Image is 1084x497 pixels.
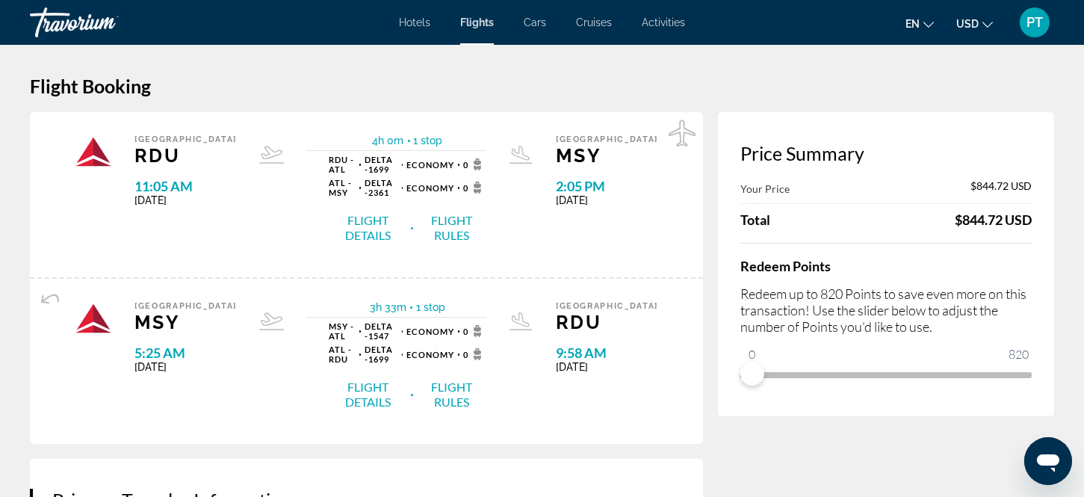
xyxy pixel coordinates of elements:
[1015,7,1054,38] button: User Menu
[1026,15,1043,30] span: PT
[556,178,658,194] span: 2:05 PM
[365,155,398,174] span: 1699
[134,135,237,144] span: [GEOGRAPHIC_DATA]
[416,301,445,313] span: 1 stop
[642,16,685,28] a: Activities
[463,158,486,170] span: 0
[134,301,237,311] span: [GEOGRAPHIC_DATA]
[329,178,356,197] span: ATL - MSY
[556,345,658,361] span: 9:58 AM
[1024,437,1072,485] iframe: Button to launch messaging window
[329,345,356,364] span: ATL - RDU
[740,362,764,386] span: ngx-slider
[740,285,1032,335] p: Redeem up to 820 Points to save even more on this transaction! Use the slider below to adjust the...
[414,135,443,146] span: 1 stop
[460,16,494,28] a: Flights
[134,311,237,333] span: MSY
[406,327,454,336] span: Economy
[134,194,237,206] span: [DATE]
[524,16,546,28] a: Cars
[463,182,486,194] span: 0
[406,160,454,170] span: Economy
[740,142,1032,164] h3: Price Summary
[134,178,237,194] span: 11:05 AM
[365,345,394,364] span: Delta -
[556,311,658,333] span: RDU
[746,345,758,363] span: 0
[556,144,658,167] span: MSY
[956,18,979,30] span: USD
[905,13,934,34] button: Change language
[329,212,407,244] button: Flight Details
[905,18,920,30] span: en
[30,75,1054,97] h1: Flight Booking
[134,345,237,361] span: 5:25 AM
[365,155,394,174] span: Delta -
[365,321,398,341] span: 1547
[373,135,404,146] span: 4h 0m
[955,212,1032,228] div: $844.72 USD
[740,372,1032,375] ngx-slider: ngx-slider
[329,379,407,410] button: Flight Details
[365,178,394,197] span: Delta -
[956,13,993,34] button: Change currency
[463,348,486,360] span: 0
[1006,345,1031,363] span: 820
[463,325,486,337] span: 0
[740,212,770,228] span: Total
[30,3,179,42] a: Travorium
[970,179,1032,196] span: $844.72 USD
[556,194,658,206] span: [DATE]
[556,301,658,311] span: [GEOGRAPHIC_DATA]
[134,361,237,373] span: [DATE]
[576,16,612,28] a: Cruises
[365,178,398,197] span: 2361
[417,379,486,410] button: Flight Rules
[134,144,237,167] span: RDU
[417,212,486,244] button: Flight Rules
[740,182,790,195] span: Your Price
[329,321,356,341] span: MSY - ATL
[406,350,454,359] span: Economy
[365,321,394,341] span: Delta -
[740,258,1032,274] h4: Redeem Points
[329,155,356,174] span: RDU - ATL
[556,135,658,144] span: [GEOGRAPHIC_DATA]
[406,183,454,193] span: Economy
[399,16,430,28] a: Hotels
[365,345,398,364] span: 1699
[370,301,406,313] span: 3h 33m
[556,361,658,373] span: [DATE]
